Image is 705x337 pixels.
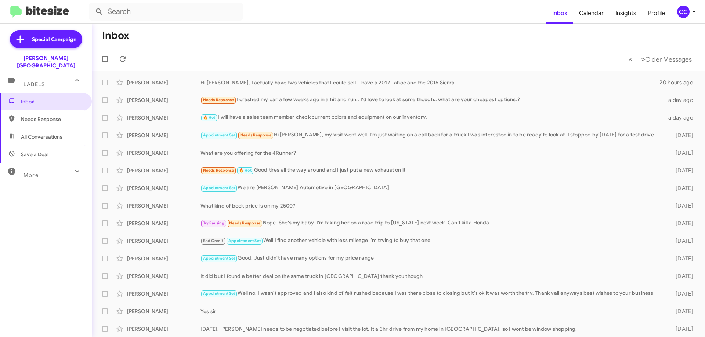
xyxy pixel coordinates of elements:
[127,220,200,227] div: [PERSON_NAME]
[127,237,200,245] div: [PERSON_NAME]
[610,3,642,24] a: Insights
[127,132,200,139] div: [PERSON_NAME]
[664,96,699,104] div: a day ago
[21,116,83,123] span: Needs Response
[10,30,82,48] a: Special Campaign
[200,96,664,104] div: I crashed my car a few weeks ago in a hit and run.. I'd love to look at some though.. what are yo...
[200,325,664,333] div: [DATE]. [PERSON_NAME] needs to be negotiated before I visit the lot. It a 3hr drive from my home ...
[239,168,252,173] span: 🔥 Hot
[664,290,699,297] div: [DATE]
[200,237,664,245] div: Well I find another vehicle with less mileage I'm trying to buy that one
[625,52,696,67] nav: Page navigation example
[664,202,699,209] div: [DATE]
[127,290,200,297] div: [PERSON_NAME]
[624,52,637,67] button: Previous
[229,221,260,226] span: Needs Response
[23,172,39,179] span: More
[200,202,664,209] div: What kind of book price is on my 2500?
[203,221,224,226] span: Try Pausing
[32,36,76,43] span: Special Campaign
[23,81,45,88] span: Labels
[200,308,664,315] div: Yes sir
[200,166,664,175] div: Good tires all the way around and I just put a new exhaust on it
[664,184,699,192] div: [DATE]
[642,3,671,24] a: Profile
[664,237,699,245] div: [DATE]
[21,151,48,158] span: Save a Deal
[89,3,243,21] input: Search
[677,6,690,18] div: CC
[200,254,664,263] div: Good! Just didn't have many options for my price range
[664,149,699,157] div: [DATE]
[228,238,261,243] span: Appointment Set
[664,167,699,174] div: [DATE]
[645,55,692,63] span: Older Messages
[127,255,200,262] div: [PERSON_NAME]
[659,79,699,86] div: 20 hours ago
[664,308,699,315] div: [DATE]
[200,79,659,86] div: Hi [PERSON_NAME], I actually have two vehicles that I could sell. I have a 2017 Tahoe and the 201...
[203,238,224,243] span: Bad Credit
[664,220,699,227] div: [DATE]
[127,167,200,174] div: [PERSON_NAME]
[127,272,200,280] div: [PERSON_NAME]
[127,202,200,209] div: [PERSON_NAME]
[200,131,664,139] div: Hi [PERSON_NAME], my visit went well, I'm just waiting on a call back for a truck I was intereste...
[573,3,610,24] a: Calendar
[127,325,200,333] div: [PERSON_NAME]
[127,79,200,86] div: [PERSON_NAME]
[203,186,235,190] span: Appointment Set
[629,55,633,64] span: «
[200,272,664,280] div: It did but I found a better deal on the same truck in [GEOGRAPHIC_DATA] thank you though
[127,149,200,157] div: [PERSON_NAME]
[127,114,200,121] div: [PERSON_NAME]
[102,30,129,41] h1: Inbox
[203,115,216,120] span: 🔥 Hot
[240,133,271,138] span: Needs Response
[664,114,699,121] div: a day ago
[641,55,645,64] span: »
[127,308,200,315] div: [PERSON_NAME]
[671,6,697,18] button: CC
[664,272,699,280] div: [DATE]
[21,133,62,140] span: All Conversations
[664,255,699,262] div: [DATE]
[127,184,200,192] div: [PERSON_NAME]
[200,113,664,122] div: I will have a sales team member check current colors and equipment on our inventory.
[200,219,664,227] div: Nope. She's my baby. I'm taking her on a road trip to [US_STATE] next week. Can't kill a Honda.
[664,132,699,139] div: [DATE]
[203,168,234,173] span: Needs Response
[200,289,664,298] div: Well no. I wasn't approved and i also kind of felt rushed because I was there close to closing bu...
[200,149,664,157] div: What are you offering for the 4Runner?
[637,52,696,67] button: Next
[546,3,573,24] a: Inbox
[203,133,235,138] span: Appointment Set
[203,256,235,261] span: Appointment Set
[203,291,235,296] span: Appointment Set
[21,98,83,105] span: Inbox
[203,98,234,102] span: Needs Response
[664,325,699,333] div: [DATE]
[200,184,664,192] div: We are [PERSON_NAME] Automotive in [GEOGRAPHIC_DATA]
[127,96,200,104] div: [PERSON_NAME]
